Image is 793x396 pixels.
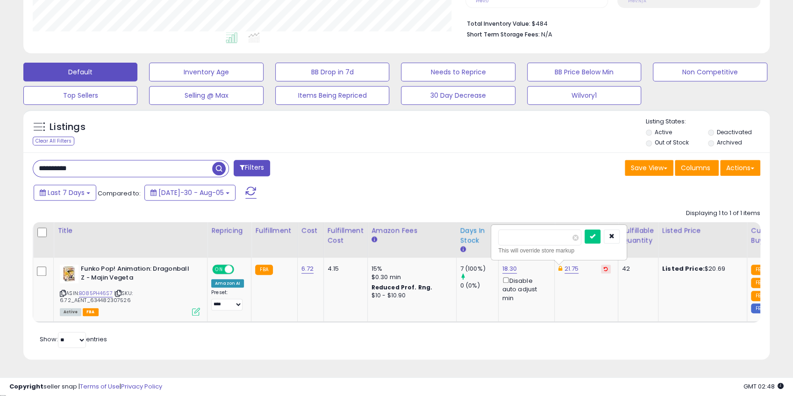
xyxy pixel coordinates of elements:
a: B085PH46S7 [79,289,113,297]
div: Amazon AI [211,279,244,288]
button: Selling @ Max [149,86,263,105]
button: Items Being Repriced [275,86,389,105]
div: 42 [622,265,651,273]
li: $484 [467,17,753,29]
a: 21.75 [564,264,579,274]
button: Default [23,63,137,81]
div: Cost [301,226,320,236]
button: BB Price Below Min [527,63,641,81]
div: Clear All Filters [33,137,74,145]
span: | SKU: 6.72_AENT_634482307526 [60,289,133,303]
div: Listed Price [662,226,743,236]
strong: Copyright [9,382,43,391]
span: Show: entries [40,335,107,344]
b: Short Term Storage Fees: [467,30,540,38]
a: 6.72 [301,264,314,274]
span: OFF [233,266,248,274]
a: 18.30 [502,264,517,274]
span: Last 7 Days [48,188,85,197]
span: [DATE]-30 - Aug-05 [158,188,224,197]
span: N/A [541,30,552,39]
div: 4.15 [328,265,360,273]
small: FBM [751,303,769,313]
button: [DATE]-30 - Aug-05 [144,185,236,201]
div: Repricing [211,226,247,236]
label: Deactivated [717,128,752,136]
span: 2025-08-13 02:48 GMT [743,382,784,391]
button: Needs to Reprice [401,63,515,81]
div: 7 (100%) [460,265,498,273]
button: Columns [675,160,719,176]
span: All listings currently available for purchase on Amazon [60,308,81,316]
button: Inventory Age [149,63,263,81]
label: Archived [717,138,742,146]
div: $20.69 [662,265,740,273]
button: Non Competitive [653,63,767,81]
div: Days In Stock [460,226,494,245]
div: 15% [371,265,449,273]
button: BB Drop in 7d [275,63,389,81]
small: FBA [751,278,768,288]
div: Fulfillment [255,226,293,236]
div: Disable auto adjust min [502,275,547,302]
div: Displaying 1 to 1 of 1 items [686,209,760,218]
small: FBA [255,265,272,275]
div: seller snap | | [9,382,162,391]
span: Columns [681,163,710,173]
div: $0.30 min [371,273,449,281]
div: Title [57,226,203,236]
button: Wilvory1 [527,86,641,105]
button: Actions [720,160,760,176]
small: Amazon Fees. [371,236,377,244]
label: Active [655,128,672,136]
button: Filters [234,160,270,176]
button: Top Sellers [23,86,137,105]
button: Save View [625,160,673,176]
p: Listing States: [646,117,770,126]
b: Total Inventory Value: [467,20,530,28]
h5: Listings [50,121,86,134]
button: Last 7 Days [34,185,96,201]
small: FBA [751,291,768,301]
div: Fulfillable Quantity [622,226,654,245]
div: Preset: [211,289,244,310]
div: Amazon Fees [371,226,452,236]
b: Listed Price: [662,264,705,273]
div: 0 (0%) [460,281,498,290]
div: $10 - $10.90 [371,292,449,300]
div: Fulfillment Cost [328,226,364,245]
span: Compared to: [98,189,141,198]
span: ON [213,266,225,274]
b: Reduced Prof. Rng. [371,283,433,291]
a: Terms of Use [80,382,120,391]
small: FBA [751,265,768,275]
div: This will override store markup [498,246,620,255]
span: FBA [83,308,99,316]
a: Privacy Policy [121,382,162,391]
img: 41ibiJ9cXgL._SL40_.jpg [60,265,79,283]
button: 30 Day Decrease [401,86,515,105]
b: Funko Pop! Animation: Dragonball Z - Majin Vegeta [81,265,194,284]
div: ASIN: [60,265,200,315]
small: Days In Stock. [460,245,466,254]
label: Out of Stock [655,138,689,146]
